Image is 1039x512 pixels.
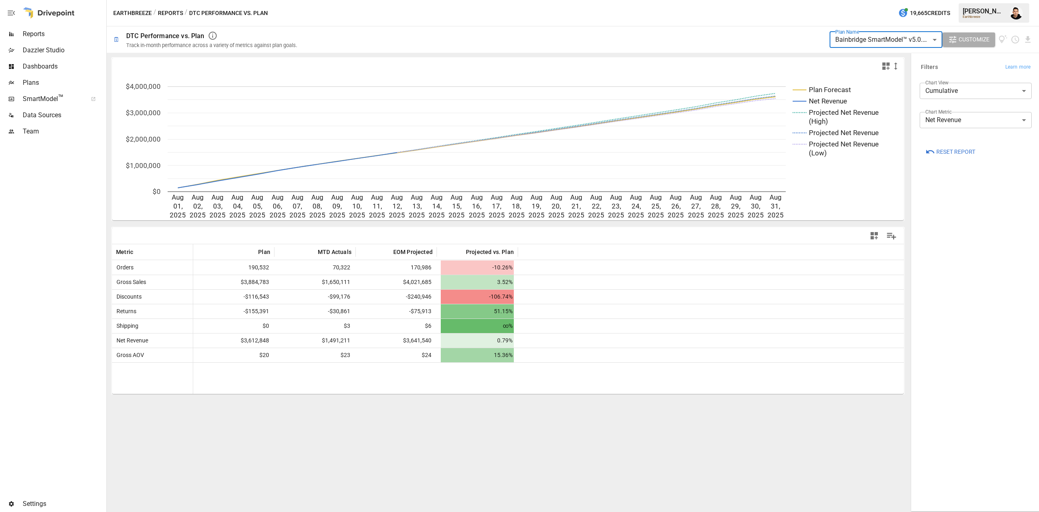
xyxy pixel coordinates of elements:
[126,135,161,143] text: $2,000,000
[532,202,541,210] text: 19,
[809,129,879,137] text: Projected Net Revenue
[126,109,161,117] text: $3,000,000
[612,202,621,210] text: 23,
[258,348,270,362] span: $20
[711,202,720,210] text: 28,
[242,304,270,318] span: -$155,391
[339,348,351,362] span: $23
[408,304,433,318] span: -$75,913
[58,93,64,103] span: ™
[247,260,270,275] span: 190,532
[925,79,948,86] label: Chart View
[239,333,270,348] span: $3,612,848
[489,211,505,219] text: 2025
[491,193,503,201] text: Aug
[116,248,133,256] span: Metric
[211,193,224,201] text: Aug
[291,193,304,201] text: Aug
[239,275,270,289] span: $3,884,783
[809,149,827,157] text: (Low)
[748,211,764,219] text: 2025
[249,211,265,219] text: 2025
[153,8,156,18] div: /
[750,193,762,201] text: Aug
[113,8,152,18] button: Earthbreeze
[431,193,443,201] text: Aug
[192,193,204,201] text: Aug
[113,308,136,314] span: Returns
[466,248,514,256] span: Projected vs. Plan
[371,193,383,201] text: Aug
[253,202,262,210] text: 05,
[213,202,222,210] text: 03,
[349,211,365,219] text: 2025
[126,161,161,170] text: $1,000,000
[327,290,351,304] span: -$99,176
[126,82,161,90] text: $4,000,000
[942,32,995,47] button: Customize
[23,127,105,136] span: Team
[670,193,682,201] text: Aug
[113,293,142,300] span: Discounts
[882,227,901,245] button: Manage Columns
[113,337,148,344] span: Net Revenue
[771,202,780,210] text: 31,
[963,7,1005,15] div: [PERSON_NAME]
[332,202,342,210] text: 09,
[552,202,561,210] text: 20,
[809,117,828,125] text: (High)
[405,290,433,304] span: -$240,946
[441,319,514,333] span: ∞%
[550,193,563,201] text: Aug
[113,36,120,43] div: 🗓
[412,202,422,210] text: 13,
[170,211,186,219] text: 2025
[471,193,483,201] text: Aug
[671,202,681,210] text: 26,
[648,211,664,219] text: 2025
[269,211,286,219] text: 2025
[441,260,514,275] span: -10.26%
[402,333,433,348] span: $3,641,540
[651,202,661,210] text: 25,
[530,193,543,201] text: Aug
[528,211,545,219] text: 2025
[231,193,244,201] text: Aug
[410,260,433,275] span: 170,986
[441,275,514,289] span: 3.52%
[273,202,282,210] text: 06,
[402,275,433,289] span: $4,021,685
[369,211,385,219] text: 2025
[920,144,981,159] button: Reset Report
[393,248,433,256] span: EOM Projected
[23,78,105,88] span: Plans
[185,8,188,18] div: /
[112,74,904,220] div: A chart.
[588,211,604,219] text: 2025
[592,202,601,210] text: 22,
[1023,35,1033,44] button: Download report
[293,202,302,210] text: 07,
[767,211,784,219] text: 2025
[809,86,851,94] text: Plan Forecast
[190,211,206,219] text: 2025
[23,94,82,104] span: SmartModel
[23,45,105,55] span: Dazzler Studio
[921,63,938,72] h6: Filters
[1010,6,1023,19] img: Francisco Sanchez
[630,193,642,201] text: Aug
[23,499,105,509] span: Settings
[23,62,105,71] span: Dashboards
[963,15,1005,19] div: Earthbreeze
[331,193,343,201] text: Aug
[959,34,989,45] span: Customize
[895,6,953,21] button: 19,665Credits
[512,202,521,210] text: 18,
[570,193,582,201] text: Aug
[289,211,306,219] text: 2025
[309,211,325,219] text: 2025
[321,275,351,289] span: $1,650,111
[710,193,722,201] text: Aug
[441,290,514,304] span: -106.74%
